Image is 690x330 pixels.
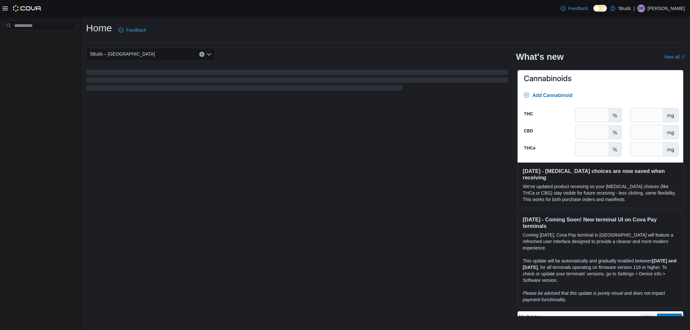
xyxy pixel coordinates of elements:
[633,5,635,12] p: |
[86,22,112,35] h1: Home
[638,5,644,12] span: DR
[523,168,678,181] h3: [DATE] - [MEDICAL_DATA] choices are now saved when receiving
[116,24,148,37] a: Feedback
[664,54,685,59] a: View allExternal link
[90,50,155,58] span: 5Buds – [GEOGRAPHIC_DATA]
[523,258,676,270] strong: [DATE] and [DATE]
[593,5,607,12] input: Dark Mode
[523,258,678,283] p: This update will be automatically and gradually enabled between , for all terminals operating on ...
[523,232,678,251] p: Coming [DATE], Cova Pay terminal in [GEOGRAPHIC_DATA] will feature a refreshed user interface des...
[86,71,508,92] span: Loading
[568,5,588,12] span: Feedback
[516,52,564,62] h2: What's new
[206,52,212,57] button: Open list of options
[523,183,678,203] p: We've updated product receiving so your [MEDICAL_DATA] choices (like THCa or CBG) stay visible fo...
[126,27,146,33] span: Feedback
[4,32,76,48] nav: Complex example
[523,216,678,229] h3: [DATE] - Coming Soon! New terminal UI on Cova Pay terminals
[619,5,631,12] p: 5buds
[681,55,685,59] svg: External link
[648,5,685,12] p: [PERSON_NAME]
[13,5,42,12] img: Cova
[523,291,665,302] em: Please be advised that this update is purely visual and does not impact payment functionality.
[637,5,645,12] div: Dawn Richmond
[199,52,204,57] button: Clear input
[558,2,591,15] a: Feedback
